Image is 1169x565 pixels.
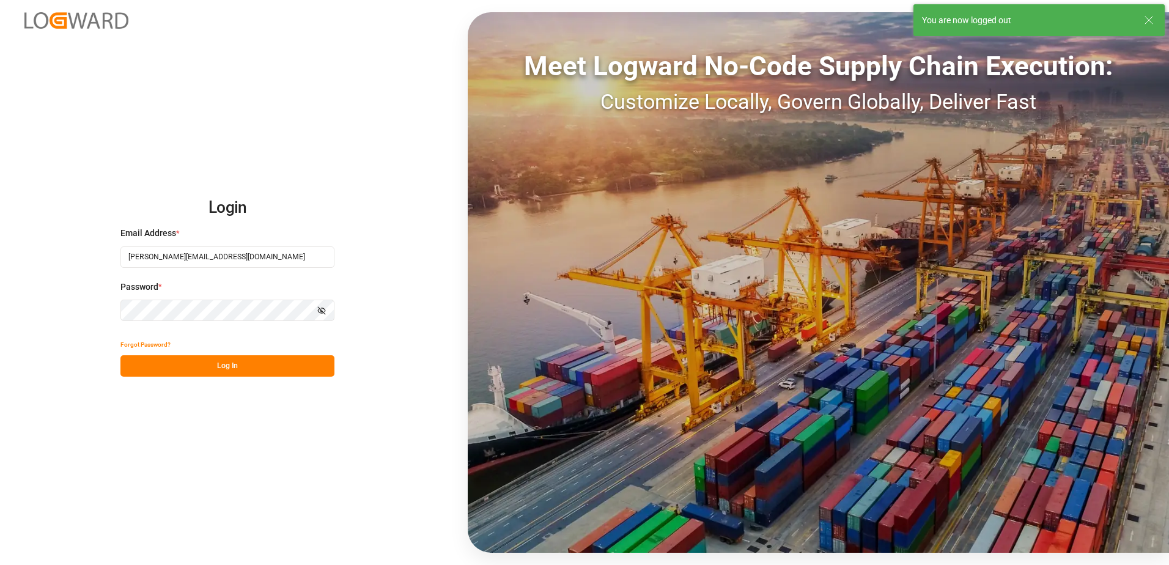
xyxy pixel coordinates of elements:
h2: Login [120,188,334,227]
div: You are now logged out [922,14,1132,27]
div: Customize Locally, Govern Globally, Deliver Fast [468,86,1169,117]
input: Enter your email [120,246,334,268]
button: Forgot Password? [120,334,171,355]
span: Password [120,281,158,294]
span: Email Address [120,227,176,240]
div: Meet Logward No-Code Supply Chain Execution: [468,46,1169,86]
img: Logward_new_orange.png [24,12,128,29]
button: Log In [120,355,334,377]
